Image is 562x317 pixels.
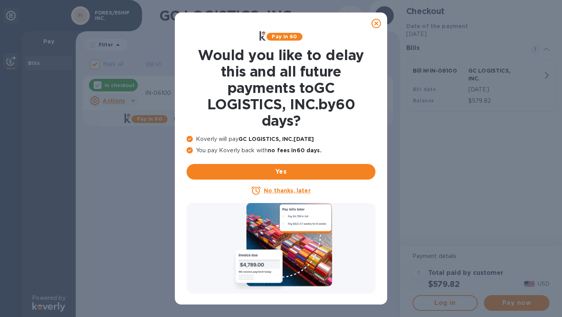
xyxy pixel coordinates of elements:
p: You pay Koverly back with [187,146,375,155]
p: Koverly will pay [187,135,375,143]
span: Yes [193,167,369,176]
button: Yes [187,164,375,180]
b: GC LOGISTICS, INC. [DATE] [238,136,314,142]
u: No thanks, later [264,187,310,194]
h1: Would you like to delay this and all future payments to GC LOGISTICS, INC. by 60 days ? [187,47,375,129]
b: Pay in 60 [272,34,297,39]
b: no fees in 60 days . [268,147,321,153]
